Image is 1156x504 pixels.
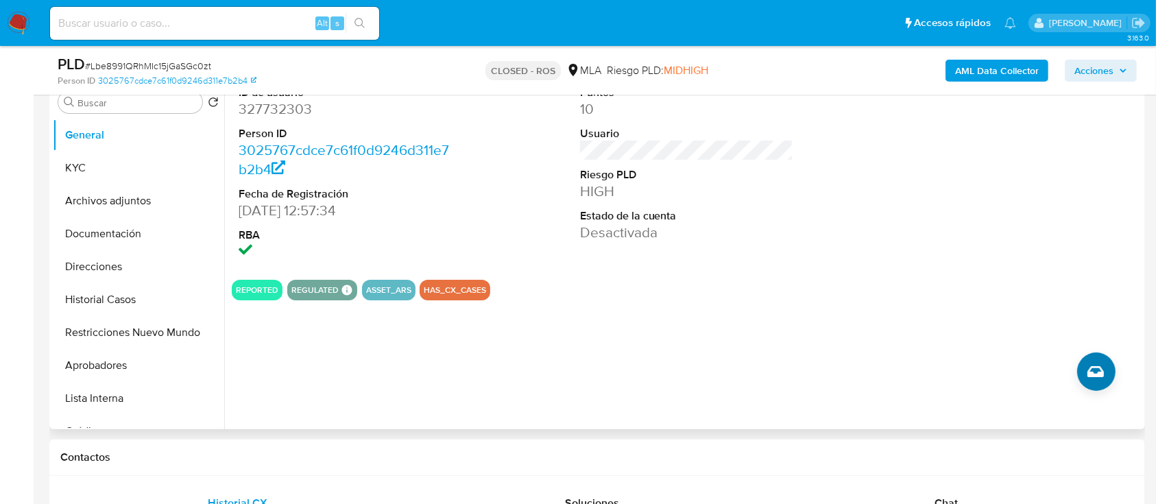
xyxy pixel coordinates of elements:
[208,97,219,112] button: Volver al orden por defecto
[53,415,224,448] button: Créditos
[85,59,211,73] span: # Lbe8991QRhMIc15jGaSGc0zt
[566,63,601,78] div: MLA
[580,223,794,242] dd: Desactivada
[914,16,991,30] span: Accesos rápidos
[64,97,75,108] button: Buscar
[580,167,794,182] dt: Riesgo PLD
[1131,16,1146,30] a: Salir
[580,126,794,141] dt: Usuario
[1074,60,1113,82] span: Acciones
[346,14,374,33] button: search-icon
[239,140,449,179] a: 3025767cdce7c61f0d9246d311e7b2b4
[77,97,197,109] input: Buscar
[239,187,453,202] dt: Fecha de Registración
[239,228,453,243] dt: RBA
[485,61,561,80] p: CLOSED - ROS
[53,250,224,283] button: Direcciones
[580,208,794,224] dt: Estado de la cuenta
[53,316,224,349] button: Restricciones Nuevo Mundo
[53,217,224,250] button: Documentación
[946,60,1048,82] button: AML Data Collector
[53,349,224,382] button: Aprobadores
[53,283,224,316] button: Historial Casos
[664,62,708,78] span: MIDHIGH
[1127,32,1149,43] span: 3.163.0
[53,152,224,184] button: KYC
[239,201,453,220] dd: [DATE] 12:57:34
[335,16,339,29] span: s
[58,75,95,87] b: Person ID
[53,382,224,415] button: Lista Interna
[955,60,1039,82] b: AML Data Collector
[53,184,224,217] button: Archivos adjuntos
[98,75,256,87] a: 3025767cdce7c61f0d9246d311e7b2b4
[50,14,379,32] input: Buscar usuario o caso...
[58,53,85,75] b: PLD
[580,99,794,119] dd: 10
[607,63,708,78] span: Riesgo PLD:
[60,451,1134,464] h1: Contactos
[1065,60,1137,82] button: Acciones
[1049,16,1127,29] p: marielabelen.cragno@mercadolibre.com
[1004,17,1016,29] a: Notificaciones
[239,99,453,119] dd: 327732303
[239,126,453,141] dt: Person ID
[580,182,794,201] dd: HIGH
[53,119,224,152] button: General
[317,16,328,29] span: Alt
